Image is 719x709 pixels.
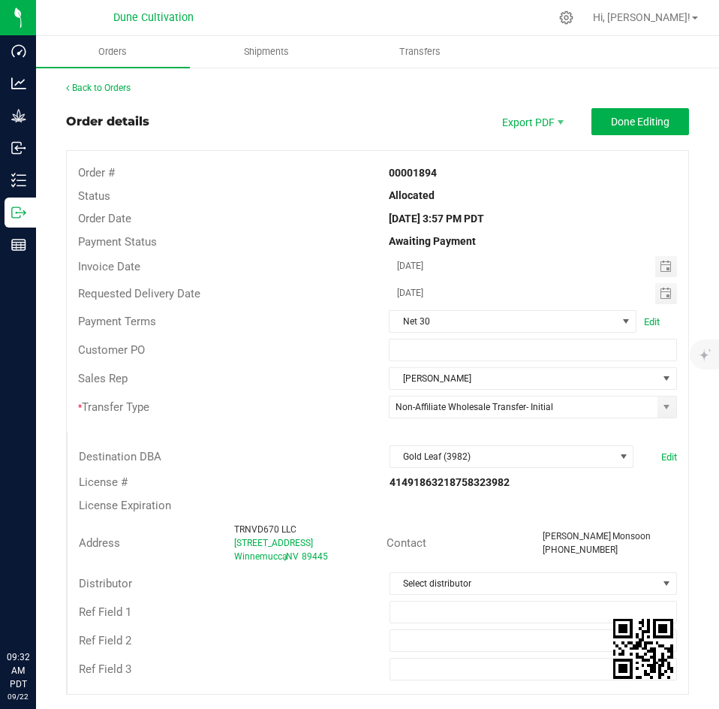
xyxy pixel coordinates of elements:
a: Back to Orders [66,83,131,93]
div: Manage settings [557,11,576,25]
p: 09/22 [7,691,29,702]
span: TRNVD670 LLC [234,524,296,535]
inline-svg: Reports [11,237,26,252]
span: [PERSON_NAME] [543,531,611,542]
span: Customer PO [78,343,145,357]
span: Dune Cultivation [113,11,194,24]
span: Destination DBA [79,450,161,463]
button: Done Editing [591,108,689,135]
span: Winnemucca [234,551,287,562]
span: Toggle calendar [655,256,677,277]
span: NV [286,551,299,562]
span: [PERSON_NAME] [390,368,657,389]
inline-svg: Inventory [11,173,26,188]
span: Payment Status [78,235,157,249]
span: Hi, [PERSON_NAME]! [593,11,690,23]
inline-svg: Dashboard [11,44,26,59]
span: Sales Rep [78,372,128,385]
span: Order Date [78,212,131,225]
p: 09:32 AM PDT [7,650,29,691]
a: Transfers [344,36,498,68]
span: Ref Field 1 [79,605,131,619]
inline-svg: Grow [11,108,26,123]
span: [STREET_ADDRESS] [234,538,313,548]
span: Status [78,189,110,203]
span: Payment Terms [78,315,156,328]
span: [PHONE_NUMBER] [543,545,618,555]
li: Export PDF [486,108,576,135]
span: Done Editing [611,116,669,128]
iframe: Resource center [15,589,60,634]
a: Orders [36,36,190,68]
span: License # [79,475,128,489]
span: License Expiration [79,499,171,512]
span: Net 30 [390,311,617,332]
strong: 00001894 [389,167,437,179]
strong: Awaiting Payment [389,235,476,247]
div: Order details [66,113,149,131]
span: Requested Delivery Date [78,287,200,300]
span: Shipments [224,45,309,59]
qrcode: 00001894 [613,619,673,679]
a: Edit [644,316,660,327]
strong: Allocated [389,189,435,201]
span: Ref Field 3 [79,662,131,676]
span: Gold Leaf (3982) [390,446,615,467]
inline-svg: Outbound [11,205,26,220]
span: Transfers [379,45,461,59]
span: Transfer Type [78,400,149,414]
span: 89445 [302,551,328,562]
strong: [DATE] 3:57 PM PDT [389,213,484,225]
iframe: Resource center unread badge [44,587,62,605]
img: Scan me! [613,619,673,679]
inline-svg: Inbound [11,140,26,155]
span: Ref Field 2 [79,634,131,647]
a: Shipments [190,36,344,68]
span: , [284,551,286,562]
span: Address [79,536,120,550]
span: Distributor [79,577,132,590]
span: Select distributor [390,573,658,594]
span: Invoice Date [78,260,140,273]
span: Toggle calendar [655,283,677,304]
span: Orders [78,45,147,59]
span: Monsoon [612,531,651,542]
span: Contact [387,536,426,550]
strong: 41491863218758323982 [390,476,510,488]
inline-svg: Analytics [11,76,26,91]
span: Order # [78,166,115,180]
a: Edit [661,451,677,463]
